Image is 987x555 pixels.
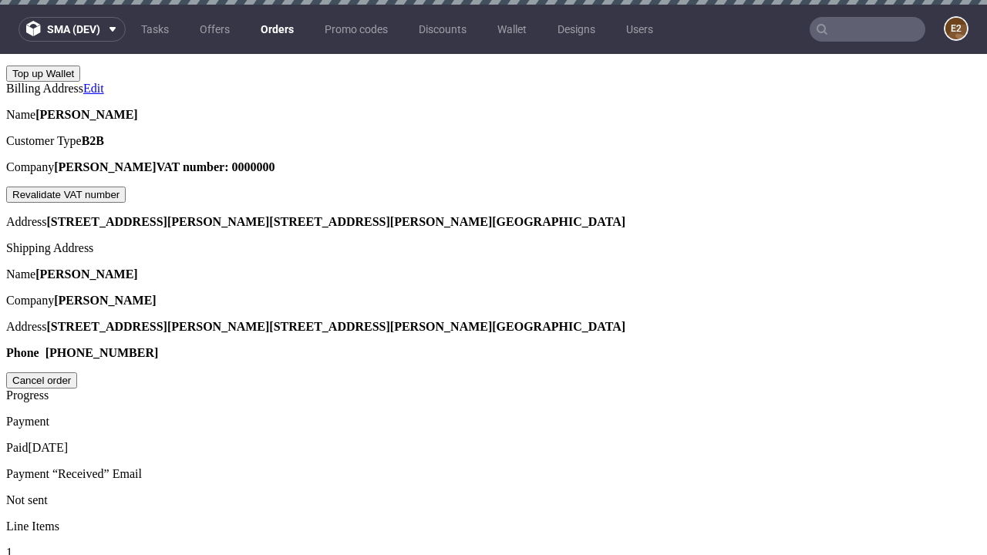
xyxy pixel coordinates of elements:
[190,17,239,42] a: Offers
[269,161,492,174] strong: [STREET_ADDRESS][PERSON_NAME]
[6,466,981,479] p: Line Items
[492,266,625,279] strong: [GEOGRAPHIC_DATA]
[46,266,269,279] strong: [STREET_ADDRESS][PERSON_NAME]
[6,413,981,427] p: Payment “Received” Email
[6,214,35,227] span: Name
[6,492,981,506] p: 1
[6,240,54,253] span: Company
[35,214,137,227] strong: [PERSON_NAME]
[6,54,35,67] span: Name
[19,17,126,42] button: sma (dev)
[6,439,981,453] p: Not sent
[6,161,46,174] span: Address
[488,17,536,42] a: Wallet
[46,161,269,174] strong: [STREET_ADDRESS][PERSON_NAME]
[35,54,137,67] strong: [PERSON_NAME]
[82,80,104,93] strong: B2B
[6,292,158,305] strong: Phone [PHONE_NUMBER]
[132,17,178,42] a: Tasks
[6,335,981,348] div: Progress
[6,106,54,119] span: Company
[945,18,967,39] figcaption: e2
[6,80,82,93] span: Customer Type
[409,17,476,42] a: Discounts
[492,161,625,174] strong: [GEOGRAPHIC_DATA]
[28,387,68,400] span: [DATE]
[548,17,605,42] a: Designs
[6,387,981,401] p: Paid
[269,266,492,279] strong: [STREET_ADDRESS][PERSON_NAME]
[315,17,397,42] a: Promo codes
[157,106,275,119] strong: VAT number: 0000000
[6,187,981,201] div: Shipping Address
[6,28,981,42] div: Billing Address
[617,17,662,42] a: Users
[54,240,156,253] strong: [PERSON_NAME]
[6,361,981,375] p: Payment
[6,318,77,335] input: Cancel order
[47,24,100,35] span: sma (dev)
[6,266,46,279] span: Address
[251,17,303,42] a: Orders
[54,106,156,119] strong: [PERSON_NAME]
[6,133,126,149] button: Revalidate VAT number
[6,12,80,28] button: Top up Wallet
[83,28,104,41] a: Edit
